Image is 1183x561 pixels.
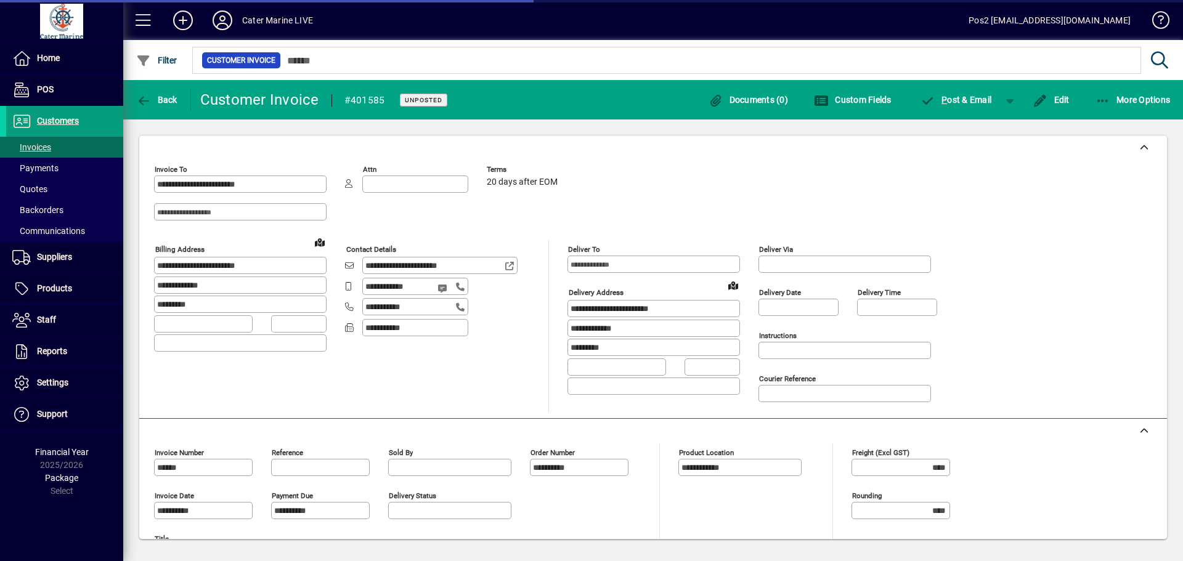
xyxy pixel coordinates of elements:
mat-label: Reference [272,448,303,457]
a: View on map [723,275,743,295]
span: P [941,95,947,105]
a: Knowledge Base [1143,2,1168,42]
button: Profile [203,9,242,31]
span: Products [37,283,72,293]
a: Support [6,399,123,430]
mat-label: Attn [363,165,376,174]
span: Documents (0) [708,95,788,105]
span: Support [37,409,68,419]
span: Filter [136,55,177,65]
a: Products [6,273,123,304]
span: More Options [1096,95,1171,105]
span: POS [37,84,54,94]
span: Customers [37,116,79,126]
div: Pos2 [EMAIL_ADDRESS][DOMAIN_NAME] [969,10,1131,30]
mat-label: Instructions [759,331,797,340]
mat-label: Delivery status [389,491,436,500]
mat-label: Sold by [389,448,413,457]
mat-label: Product location [679,448,734,457]
a: Settings [6,368,123,398]
a: Backorders [6,200,123,220]
span: Payments [12,163,59,173]
mat-label: Title [155,535,169,543]
span: Reports [37,346,67,356]
span: Communications [12,226,85,236]
span: Package [45,473,78,483]
span: Quotes [12,184,47,194]
span: Backorders [12,205,63,215]
button: Post & Email [914,89,998,111]
app-page-header-button: Back [123,89,191,111]
mat-label: Invoice To [155,165,187,174]
a: Reports [6,336,123,367]
button: Documents (0) [705,89,791,111]
mat-label: Order number [531,448,575,457]
span: Custom Fields [814,95,892,105]
span: Financial Year [35,447,89,457]
span: Home [37,53,60,63]
a: Quotes [6,179,123,200]
a: Home [6,43,123,74]
div: Cater Marine LIVE [242,10,313,30]
mat-label: Courier Reference [759,374,816,383]
mat-label: Rounding [852,491,882,500]
span: ost & Email [921,95,992,105]
span: Staff [37,315,56,325]
button: Add [163,9,203,31]
span: Edit [1033,95,1070,105]
div: Customer Invoice [200,90,319,110]
a: Invoices [6,137,123,158]
span: Unposted [405,96,442,104]
button: Custom Fields [811,89,895,111]
a: Payments [6,158,123,179]
button: Send SMS [429,273,458,303]
button: Edit [1030,89,1073,111]
button: Back [133,89,181,111]
span: Terms [487,166,561,174]
button: More Options [1092,89,1174,111]
a: Staff [6,305,123,336]
span: Invoices [12,142,51,152]
mat-label: Freight (excl GST) [852,448,909,457]
span: Suppliers [37,252,72,262]
a: Communications [6,220,123,241]
mat-label: Payment due [272,491,313,500]
a: Suppliers [6,242,123,273]
a: POS [6,75,123,105]
div: #401585 [344,91,385,110]
span: Settings [37,377,68,387]
span: Back [136,95,177,105]
span: Customer Invoice [207,54,275,67]
span: 20 days after EOM [487,177,558,187]
a: View on map [310,232,330,252]
mat-label: Deliver To [568,245,600,254]
mat-label: Deliver via [759,245,793,254]
mat-label: Delivery time [858,288,901,297]
mat-label: Invoice date [155,491,194,500]
mat-label: Delivery date [759,288,801,297]
mat-label: Invoice number [155,448,204,457]
button: Filter [133,49,181,71]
